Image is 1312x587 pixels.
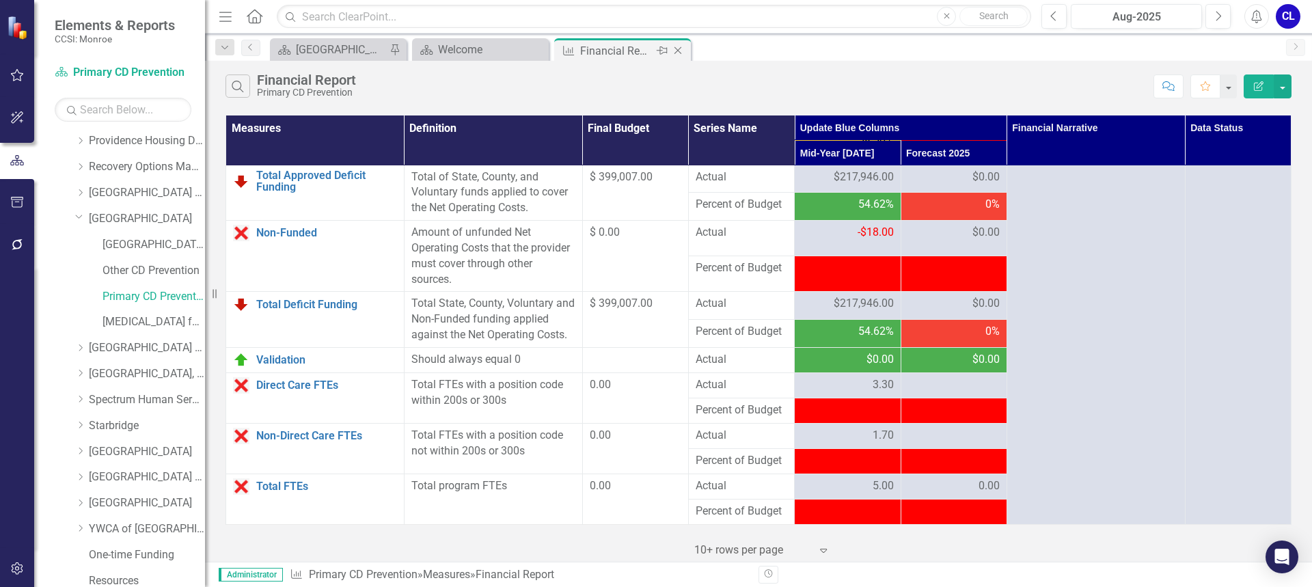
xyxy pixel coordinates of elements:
span: 0% [985,324,1000,340]
a: Validation [256,354,397,366]
a: [GEOGRAPHIC_DATA] [89,211,205,227]
td: Double-Click to Edit [688,423,794,448]
span: $0.00 [972,296,1000,312]
img: Below Plan [233,173,249,189]
td: Double-Click to Edit Right Click for Context Menu [226,474,405,524]
div: » » [290,567,748,583]
a: [GEOGRAPHIC_DATA] [89,444,205,460]
a: Welcome [415,41,545,58]
a: [GEOGRAPHIC_DATA] [273,41,386,58]
div: Aug-2025 [1076,9,1197,25]
td: Double-Click to Edit [404,347,582,372]
a: Measures [423,568,470,581]
td: Double-Click to Edit [404,423,582,474]
span: $217,946.00 [834,296,894,312]
a: [GEOGRAPHIC_DATA] (RRH) [89,340,205,356]
span: 3.30 [873,377,894,393]
span: 0.00 [590,378,611,391]
a: Total FTEs [256,480,397,493]
small: CCSI: Monroe [55,33,175,44]
td: Double-Click to Edit [901,372,1007,398]
span: Percent of Budget [696,504,787,519]
span: 0.00 [590,428,611,441]
span: Actual [696,428,787,443]
a: [GEOGRAPHIC_DATA] [89,495,205,511]
span: $0.00 [972,352,1000,368]
a: [GEOGRAPHIC_DATA] (MCOMH Internal) [102,237,205,253]
div: Primary CD Prevention [257,87,356,98]
span: 5.00 [873,478,894,494]
a: Primary CD Prevention [102,289,205,305]
input: Search ClearPoint... [277,5,1031,29]
input: Search Below... [55,98,191,122]
a: YWCA of [GEOGRAPHIC_DATA] and [GEOGRAPHIC_DATA] [89,521,205,537]
span: Actual [696,169,787,185]
span: $ 399,007.00 [590,170,653,183]
td: Double-Click to Edit [404,474,582,524]
span: Actual [696,352,787,368]
div: [GEOGRAPHIC_DATA] [296,41,386,58]
img: Data Error [233,377,249,394]
div: Welcome [438,41,545,58]
img: Below Plan [233,296,249,312]
div: Total of State, County, and Voluntary funds applied to cover the Net Operating Costs. [411,169,575,217]
div: Total program FTEs [411,478,575,494]
img: ClearPoint Strategy [7,16,31,40]
a: One-time Funding [89,547,205,563]
a: [MEDICAL_DATA] for Older Adults [102,314,205,330]
div: Financial Report [476,568,554,581]
span: $ 0.00 [590,226,620,238]
a: Total Deficit Funding [256,299,397,311]
div: Total FTEs with a position code not within 200s or 300s [411,428,575,459]
td: Double-Click to Edit Right Click for Context Menu [226,165,405,221]
span: Actual [696,377,787,393]
a: Spectrum Human Services, Inc. [89,392,205,408]
td: Double-Click to Edit Right Click for Context Menu [226,292,405,348]
div: CL [1276,4,1300,29]
span: Actual [696,478,787,494]
button: Aug-2025 [1071,4,1202,29]
td: Double-Click to Edit Right Click for Context Menu [226,347,405,372]
a: Primary CD Prevention [309,568,418,581]
td: Double-Click to Edit [795,423,901,448]
a: Non-Direct Care FTEs [256,430,397,442]
span: 54.62% [858,197,894,213]
img: Data Error [233,225,249,241]
td: Double-Click to Edit [901,423,1007,448]
button: Search [959,7,1028,26]
div: Financial Report [580,42,653,59]
a: Direct Care FTEs [256,379,397,392]
td: Double-Click to Edit [404,292,582,348]
div: Total FTEs with a position code within 200s or 300s [411,377,575,409]
span: 0.00 [979,478,1000,494]
a: Non-Funded [256,227,397,239]
span: Percent of Budget [696,402,787,418]
div: Financial Report [257,72,356,87]
span: Percent of Budget [696,260,787,276]
td: Double-Click to Edit [795,372,901,398]
span: $0.00 [972,169,1000,185]
div: Should always equal 0 [411,352,575,368]
span: $ 399,007.00 [590,297,653,310]
td: Double-Click to Edit Right Click for Context Menu [226,372,405,423]
img: On Target [233,352,249,368]
span: Percent of Budget [696,197,787,213]
td: Double-Click to Edit [404,165,582,221]
a: [GEOGRAPHIC_DATA] (RRH) [89,469,205,485]
span: 1.70 [873,428,894,443]
a: [GEOGRAPHIC_DATA] (RRH) [89,185,205,201]
span: Percent of Budget [696,324,787,340]
img: Data Error [233,428,249,444]
span: Actual [696,296,787,312]
span: $0.00 [866,352,894,368]
span: $217,946.00 [834,169,894,185]
span: 0% [985,197,1000,213]
a: Primary CD Prevention [55,65,191,81]
td: Double-Click to Edit [404,372,582,423]
td: Double-Click to Edit [404,221,582,292]
img: Data Error [233,478,249,495]
a: Starbridge [89,418,205,434]
div: Open Intercom Messenger [1266,541,1298,573]
a: Other CD Prevention [102,263,205,279]
div: Total State, County, Voluntary and Non-Funded funding applied against the Net Operating Costs. [411,296,575,343]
